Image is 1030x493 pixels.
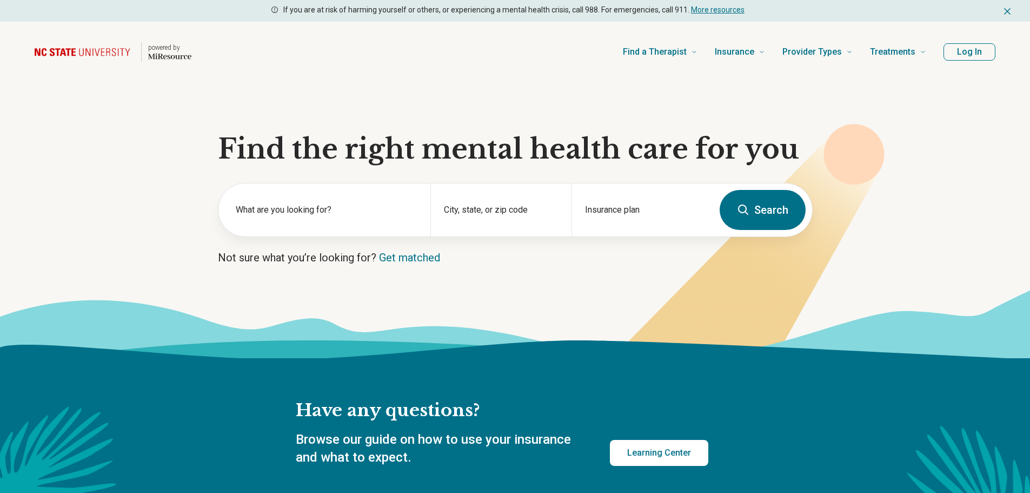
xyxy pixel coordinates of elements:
[623,30,697,74] a: Find a Therapist
[283,4,745,16] p: If you are at risk of harming yourself or others, or experiencing a mental health crisis, call 98...
[236,203,417,216] label: What are you looking for?
[870,44,915,60] span: Treatments
[35,35,191,69] a: Home page
[296,399,708,422] h2: Have any questions?
[610,440,708,466] a: Learning Center
[1002,4,1013,17] button: Dismiss
[782,30,853,74] a: Provider Types
[148,43,191,52] p: powered by
[296,431,584,467] p: Browse our guide on how to use your insurance and what to expect.
[218,133,813,166] h1: Find the right mental health care for you
[943,43,995,61] button: Log In
[715,30,765,74] a: Insurance
[720,190,806,230] button: Search
[623,44,687,60] span: Find a Therapist
[218,250,813,265] p: Not sure what you’re looking for?
[715,44,754,60] span: Insurance
[870,30,926,74] a: Treatments
[379,251,440,264] a: Get matched
[782,44,842,60] span: Provider Types
[691,5,745,14] a: More resources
